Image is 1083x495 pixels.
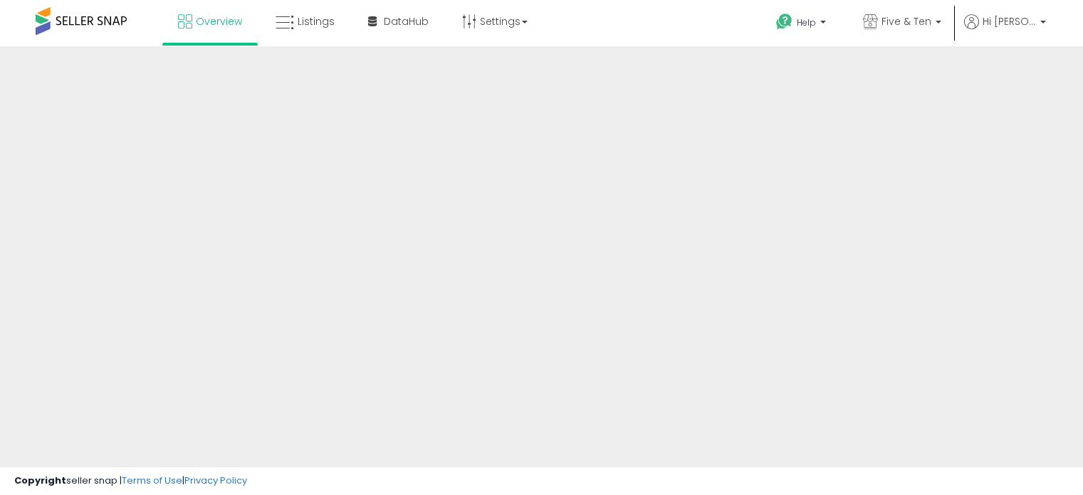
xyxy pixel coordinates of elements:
a: Hi [PERSON_NAME] [964,14,1046,46]
span: Five & Ten [881,14,931,28]
span: Help [797,16,816,28]
a: Terms of Use [122,474,182,487]
span: Hi [PERSON_NAME] [983,14,1036,28]
a: Help [765,2,840,46]
a: Privacy Policy [184,474,247,487]
strong: Copyright [14,474,66,487]
i: Get Help [775,13,793,31]
div: seller snap | | [14,474,247,488]
span: Listings [298,14,335,28]
span: Overview [196,14,242,28]
span: DataHub [384,14,429,28]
